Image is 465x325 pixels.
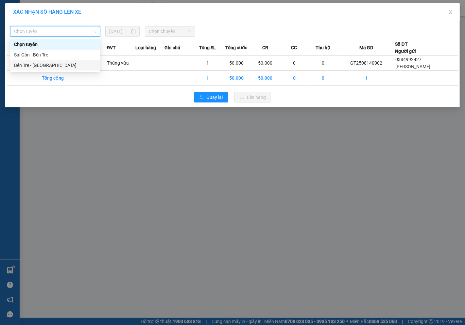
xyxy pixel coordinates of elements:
[234,92,271,102] button: uploadLên hàng
[10,50,100,60] div: Sài Gòn - Bến Tre
[448,9,453,15] span: close
[222,71,251,85] td: 50.000
[164,44,180,51] span: Ghi chú
[316,44,330,51] span: Thu hộ
[14,62,96,69] div: Bến Tre - [GEOGRAPHIC_DATA]
[199,44,216,51] span: Tổng SL
[193,55,222,71] td: 1
[441,3,460,22] button: Close
[222,55,251,71] td: 50.000
[337,55,395,71] td: GT2508140002
[337,71,395,85] td: 1
[199,95,204,100] span: rollback
[136,55,164,71] td: ---
[396,57,422,62] span: 0384992427
[262,44,268,51] span: CR
[309,71,337,85] td: 0
[359,44,373,51] span: Mã GD
[14,51,96,58] div: Sài Gòn - Bến Tre
[10,60,100,70] div: Bến Tre - Sài Gòn
[396,64,431,69] span: [PERSON_NAME]
[206,94,223,101] span: Quay lại
[107,55,135,71] td: Thùng vừa
[395,40,416,55] div: Số ĐT Người gửi
[225,44,247,51] span: Tổng cước
[149,26,191,36] span: Chọn chuyến
[280,71,309,85] td: 0
[107,44,116,51] span: ĐVT
[193,71,222,85] td: 1
[109,28,130,35] input: 14/08/2025
[164,55,193,71] td: ---
[42,71,70,85] td: Tổng cộng
[309,55,337,71] td: 0
[291,44,297,51] span: CC
[10,39,100,50] div: Chọn tuyến
[14,41,96,48] div: Chọn tuyến
[251,71,280,85] td: 50.000
[251,55,280,71] td: 50.000
[280,55,309,71] td: 0
[14,26,96,36] span: Chọn tuyến
[13,9,81,15] span: XÁC NHẬN SỐ HÀNG LÊN XE
[194,92,228,102] button: rollbackQuay lại
[136,44,156,51] span: Loại hàng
